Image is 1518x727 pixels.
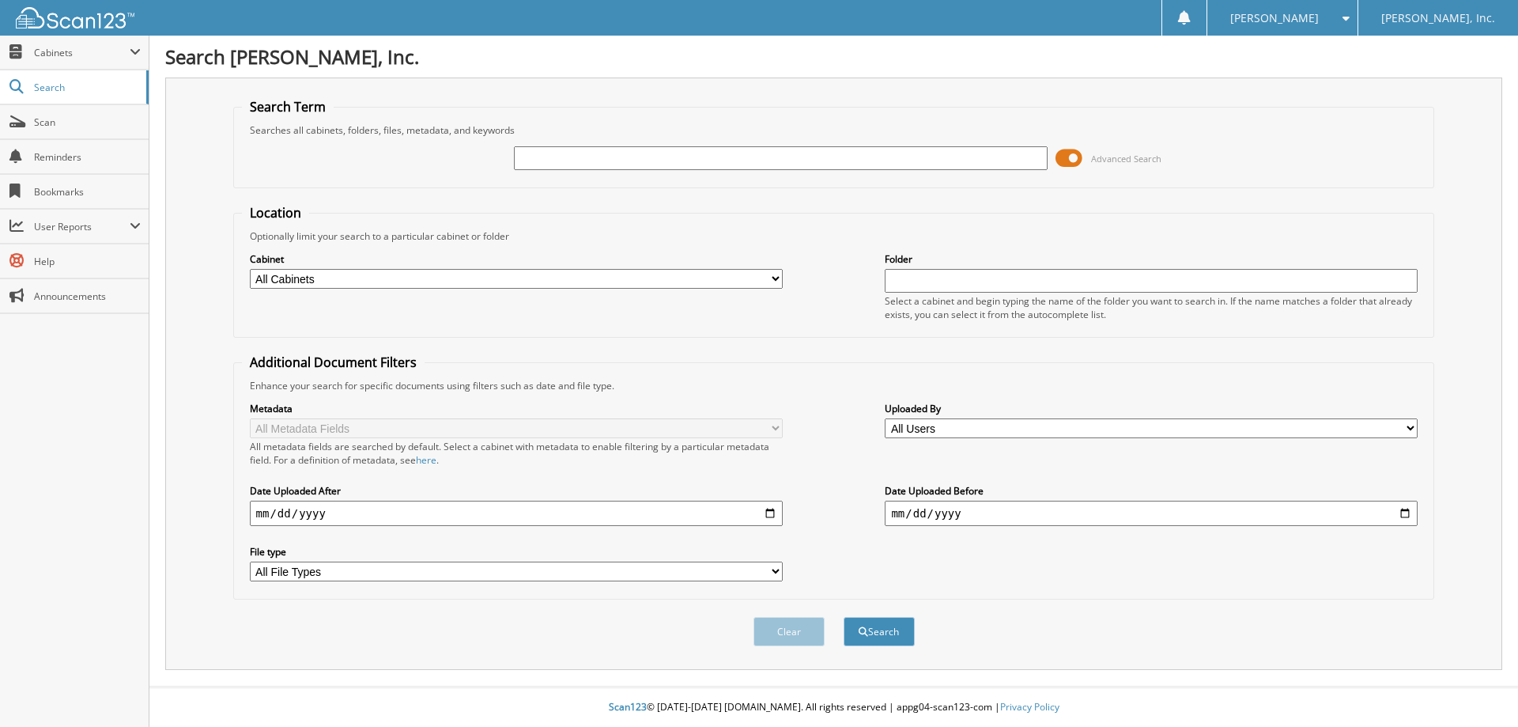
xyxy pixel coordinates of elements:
button: Search [844,617,915,646]
span: Advanced Search [1091,153,1161,165]
img: scan123-logo-white.svg [16,7,134,28]
span: Help [34,255,141,268]
legend: Location [242,204,309,222]
input: end [885,501,1418,526]
a: Privacy Policy [1000,700,1059,714]
legend: Additional Document Filters [242,354,425,371]
label: Uploaded By [885,402,1418,415]
a: here [416,453,436,467]
label: Metadata [250,402,783,415]
span: Scan123 [609,700,647,714]
label: Date Uploaded Before [885,484,1418,498]
span: Reminders [34,150,141,164]
button: Clear [753,617,825,646]
label: File type [250,545,783,559]
input: start [250,501,783,526]
span: [PERSON_NAME] [1230,13,1319,23]
span: User Reports [34,220,130,233]
div: © [DATE]-[DATE] [DOMAIN_NAME]. All rights reserved | appg04-scan123-com | [149,688,1518,727]
h1: Search [PERSON_NAME], Inc. [165,44,1502,70]
span: Scan [34,115,141,129]
div: Enhance your search for specific documents using filters such as date and file type. [242,379,1426,392]
legend: Search Term [242,98,334,115]
span: Cabinets [34,46,130,59]
span: Search [34,81,138,94]
span: Announcements [34,290,141,303]
div: All metadata fields are searched by default. Select a cabinet with metadata to enable filtering b... [250,440,783,467]
span: [PERSON_NAME], Inc. [1381,13,1495,23]
label: Folder [885,252,1418,266]
div: Optionally limit your search to a particular cabinet or folder [242,229,1426,243]
div: Searches all cabinets, folders, files, metadata, and keywords [242,123,1426,137]
div: Select a cabinet and begin typing the name of the folder you want to search in. If the name match... [885,294,1418,321]
label: Date Uploaded After [250,484,783,498]
span: Bookmarks [34,185,141,199]
label: Cabinet [250,252,783,266]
